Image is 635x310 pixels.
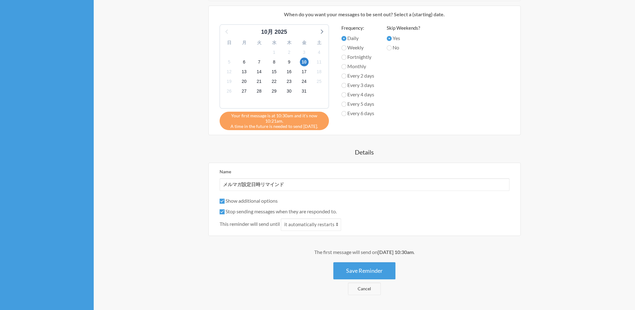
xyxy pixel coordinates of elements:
input: Weekly [341,45,346,50]
span: 2025年11月22日土曜日 [270,77,279,86]
div: 日 [222,38,237,48]
div: 金 [297,38,312,48]
span: 2025年11月29日土曜日 [270,87,279,96]
div: 10月 2025 [259,28,290,36]
p: When do you want your messages to be sent out? Select a (starting) date. [213,11,516,18]
label: Fortnightly [341,53,374,61]
label: Every 2 days [341,72,374,79]
span: 2025年11月10日月曜日 [300,58,309,66]
span: 2025年11月21日金曜日 [255,77,264,86]
input: No [387,45,392,50]
input: Show additional options [220,199,225,204]
label: Every 6 days [341,109,374,117]
label: Frequency: [341,24,374,32]
label: Yes [387,34,420,42]
span: 2025年11月28日金曜日 [255,87,264,96]
span: 2025年11月17日月曜日 [300,68,309,76]
span: 2025年11月1日土曜日 [270,48,279,57]
label: Daily [341,34,374,42]
input: Every 2 days [341,74,346,79]
label: No [387,44,420,51]
label: Show additional options [220,198,278,204]
span: 2025年11月6日木曜日 [240,58,249,66]
input: Every 6 days [341,111,346,116]
input: Every 3 days [341,83,346,88]
span: 2025年11月8日土曜日 [270,58,279,66]
span: 2025年11月25日火曜日 [315,77,324,86]
span: 2025年11月15日土曜日 [270,68,279,76]
strong: [DATE] 10:30am [378,249,414,255]
span: 2025年11月20日木曜日 [240,77,249,86]
span: 2025年11月12日水曜日 [225,68,234,76]
span: 2025年11月7日金曜日 [255,58,264,66]
input: Every 4 days [341,92,346,97]
div: A time in the future is needed to send [DATE]. [220,112,329,130]
span: 2025年11月19日水曜日 [225,77,234,86]
div: 月 [237,38,252,48]
span: This reminder will send until [220,220,280,228]
span: 2025年11月5日水曜日 [225,58,234,66]
span: 2025年12月1日月曜日 [300,87,309,96]
label: Name [220,169,231,174]
label: Skip Weekends? [387,24,420,32]
label: Weekly [341,44,374,51]
input: Daily [341,36,346,41]
span: 2025年11月11日火曜日 [315,58,324,66]
a: Cancel [348,282,381,295]
span: 2025年11月23日日曜日 [285,77,294,86]
input: Every 5 days [341,102,346,107]
label: Every 3 days [341,81,374,89]
span: 2025年11月24日月曜日 [300,77,309,86]
div: The first message will send on . [177,248,552,256]
input: Stop sending messages when they are responded to. [220,209,225,214]
span: 2025年11月4日火曜日 [315,48,324,57]
label: Monthly [341,63,374,70]
span: 2025年11月9日日曜日 [285,58,294,66]
span: 2025年11月14日金曜日 [255,68,264,76]
div: 木 [282,38,297,48]
span: Your first message is at 10:30am and it's now 10:21am. [224,113,324,124]
span: 2025年11月27日木曜日 [240,87,249,96]
label: Every 4 days [341,91,374,98]
input: Yes [387,36,392,41]
input: We suggest a 2 to 4 word name [220,178,509,191]
label: Every 5 days [341,100,374,108]
div: 土 [312,38,327,48]
h4: Details [177,148,552,156]
span: 2025年11月26日水曜日 [225,87,234,96]
button: Save Reminder [333,262,395,279]
div: 水 [267,38,282,48]
span: 2025年11月30日日曜日 [285,87,294,96]
span: 2025年11月3日月曜日 [300,48,309,57]
span: 2025年11月16日日曜日 [285,68,294,76]
input: Monthly [341,64,346,69]
label: Stop sending messages when they are responded to. [220,208,337,214]
span: 2025年11月13日木曜日 [240,68,249,76]
div: 火 [252,38,267,48]
span: 2025年11月18日火曜日 [315,68,324,76]
span: 2025年11月2日日曜日 [285,48,294,57]
input: Fortnightly [341,55,346,60]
